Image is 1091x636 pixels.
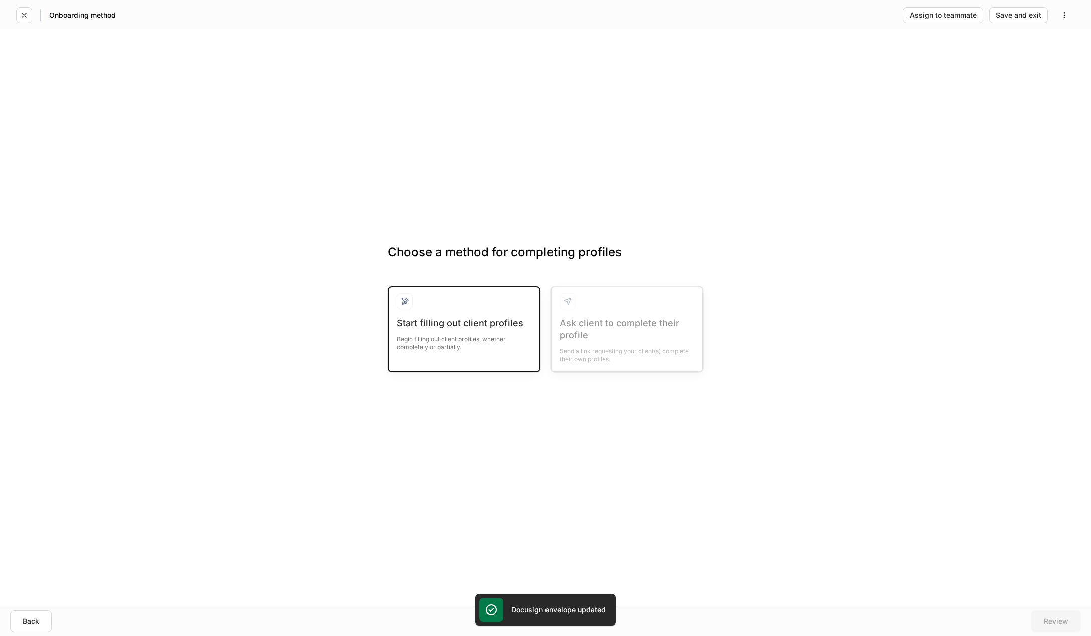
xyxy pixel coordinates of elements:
button: Back [10,610,52,632]
h5: Onboarding method [49,10,116,20]
div: Back [23,618,39,625]
div: Assign to teammate [910,12,977,19]
div: Save and exit [996,12,1041,19]
div: Begin filling out client profiles, whether completely or partially. [397,329,531,351]
button: Assign to teammate [903,7,983,23]
button: Save and exit [989,7,1048,23]
h3: Choose a method for completing profiles [388,244,703,276]
div: Start filling out client profiles [397,317,531,329]
h5: Docusign envelope updated [511,605,606,615]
